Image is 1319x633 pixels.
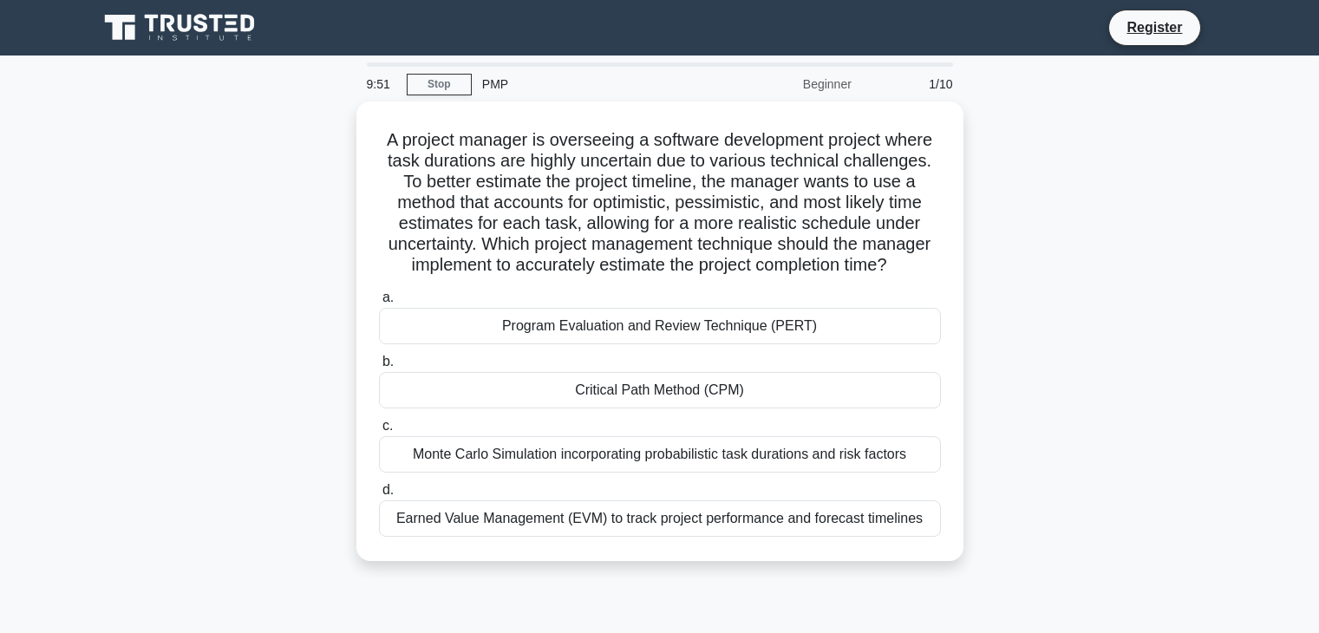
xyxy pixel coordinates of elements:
div: Monte Carlo Simulation incorporating probabilistic task durations and risk factors [379,436,941,473]
span: c. [382,418,393,433]
div: Earned Value Management (EVM) to track project performance and forecast timelines [379,500,941,537]
div: Program Evaluation and Review Technique (PERT) [379,308,941,344]
div: 9:51 [356,67,407,101]
div: 1/10 [862,67,963,101]
span: a. [382,290,394,304]
div: Critical Path Method (CPM) [379,372,941,408]
a: Stop [407,74,472,95]
span: b. [382,354,394,369]
a: Register [1116,16,1192,38]
h5: A project manager is overseeing a software development project where task durations are highly un... [377,129,943,277]
div: PMP [472,67,710,101]
div: Beginner [710,67,862,101]
span: d. [382,482,394,497]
